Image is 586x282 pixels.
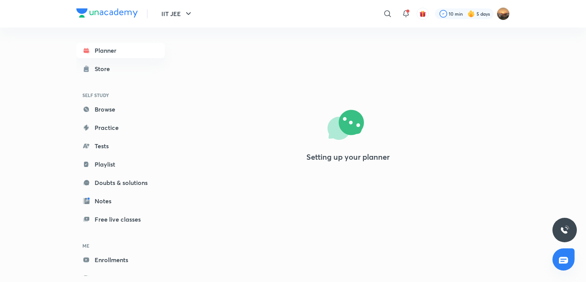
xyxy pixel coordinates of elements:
[76,138,165,154] a: Tests
[76,252,165,267] a: Enrollments
[76,102,165,117] a: Browse
[76,212,165,227] a: Free live classes
[76,8,138,18] img: Company Logo
[76,120,165,135] a: Practice
[76,157,165,172] a: Playlist
[467,10,475,18] img: streak
[95,64,114,73] div: Store
[439,10,447,18] img: check rounded
[76,8,138,19] a: Company Logo
[76,239,165,252] h6: ME
[417,8,429,20] button: avatar
[306,152,390,162] h4: Setting up your planner
[76,175,165,190] a: Doubts & solutions
[157,6,198,21] button: IIT JEE
[76,61,165,76] a: Store
[497,7,510,20] img: Anisha Tiwari
[76,193,165,209] a: Notes
[76,43,165,58] a: Planner
[560,225,569,235] img: ttu
[76,89,165,102] h6: SELF STUDY
[419,10,426,17] img: avatar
